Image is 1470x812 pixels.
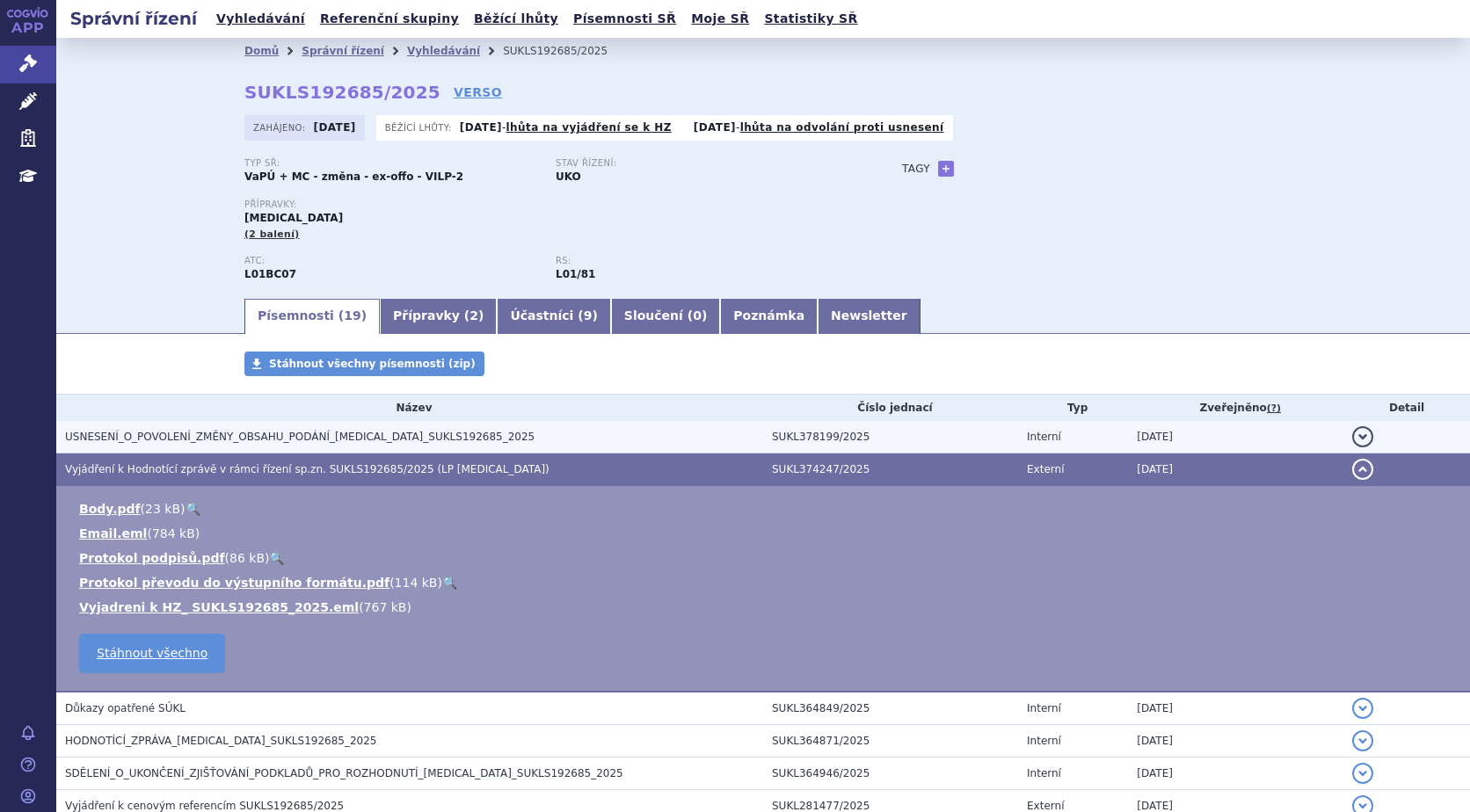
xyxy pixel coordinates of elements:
[79,551,225,565] a: Protokol podpisů.pdf
[79,634,225,673] a: Stáhnout všechno
[79,502,141,516] a: Body.pdf
[1027,800,1064,812] span: Externí
[460,121,502,134] strong: [DATE]
[1352,698,1373,719] button: detail
[302,45,384,57] a: Správní řízení
[244,256,538,266] p: ATC:
[442,576,457,590] a: 🔍
[1027,767,1061,779] span: Interní
[1128,758,1343,790] td: [DATE]
[763,395,1018,421] th: Číslo jednací
[1018,395,1128,421] th: Typ
[269,358,476,370] span: Stáhnout všechny písemnosti (zip)
[79,576,389,590] a: Protokol převodu do výstupního formátu.pdf
[454,83,502,101] a: VERSO
[1352,459,1373,480] button: detail
[740,121,944,134] a: lhůta na odvolání proti usnesení
[65,767,623,779] span: SDĚLENÍ_O_UKONČENÍ_ZJIŠŤOVÁNÍ_PODKLADŮ_PRO_ROZHODNUTÍ_ONUREG_SUKLS192685_2025
[568,7,681,31] a: Písemnosti SŘ
[269,551,284,565] a: 🔍
[763,453,1018,486] td: SUKL374247/2025
[364,600,407,614] span: 767 kB
[65,800,344,812] span: Vyjádření k cenovým referencím SUKLS192685/2025
[79,500,1452,518] li: ( )
[506,121,672,134] a: lhůta na vyjádření se k HZ
[65,735,377,747] span: HODNOTÍCÍ_ZPRÁVA_ONUREG_SUKLS192685_2025
[763,421,1018,453] td: SUKL378199/2025
[1128,453,1343,486] td: [DATE]
[244,199,867,210] p: Přípravky:
[469,7,564,31] a: Běžící lhůty
[385,120,455,134] span: Běžící lhůty:
[380,299,497,334] a: Přípravky (2)
[211,7,310,31] a: Vyhledávání
[584,308,593,323] span: 9
[902,158,930,179] h3: Tagy
[693,308,702,323] span: 0
[556,170,581,183] strong: UKO
[244,352,484,376] a: Stáhnout všechny písemnosti (zip)
[497,299,610,334] a: Účastníci (9)
[56,395,763,421] th: Název
[344,308,360,323] span: 19
[1027,735,1061,747] span: Interní
[503,38,630,64] li: SUKLS192685/2025
[1027,431,1061,443] span: Interní
[686,7,754,31] a: Moje SŘ
[244,212,343,224] span: [MEDICAL_DATA]
[1352,426,1373,447] button: detail
[460,120,672,134] p: -
[315,7,464,31] a: Referenční skupiny
[1128,395,1343,421] th: Zveřejněno
[720,299,818,334] a: Poznámka
[65,702,186,714] span: Důkazy opatřené SÚKL
[759,7,862,31] a: Statistiky SŘ
[938,161,954,177] a: +
[152,526,195,540] span: 784 kB
[1128,725,1343,758] td: [DATE]
[1352,730,1373,751] button: detail
[763,725,1018,758] td: SUKL364871/2025
[56,6,211,31] h2: Správní řízení
[244,82,440,103] strong: SUKLS192685/2025
[253,120,309,134] span: Zahájeno:
[1027,702,1061,714] span: Interní
[1352,763,1373,784] button: detail
[244,228,300,240] span: (2 balení)
[1343,395,1470,421] th: Detail
[244,170,463,183] strong: VaPÚ + MC - změna - ex-offo - VILP-2
[611,299,720,334] a: Sloučení (0)
[1267,402,1281,415] abbr: (?)
[244,299,380,334] a: Písemnosti (19)
[556,268,595,280] strong: azacitidin
[229,551,265,565] span: 86 kB
[763,692,1018,725] td: SUKL364849/2025
[79,598,1452,616] li: ( )
[79,549,1452,567] li: ( )
[314,121,356,134] strong: [DATE]
[244,268,296,280] strong: AZACITIDIN
[395,576,438,590] span: 114 kB
[186,502,200,516] a: 🔍
[244,158,538,169] p: Typ SŘ:
[145,502,180,516] span: 23 kB
[694,120,944,134] p: -
[79,526,147,540] a: Email.eml
[65,463,549,475] span: Vyjádření k Hodnotící zprávě v rámci řízení sp.zn. SUKLS192685/2025 (LP Onureg)
[65,431,535,443] span: USNESENÍ_O_POVOLENÍ_ZMĚNY_OBSAHU_PODÁNÍ_ONUREG_SUKLS192685_2025
[79,525,1452,542] li: ( )
[244,45,279,57] a: Domů
[818,299,921,334] a: Newsletter
[79,574,1452,591] li: ( )
[469,308,478,323] span: 2
[1128,421,1343,453] td: [DATE]
[763,758,1018,790] td: SUKL364946/2025
[1128,692,1343,725] td: [DATE]
[556,256,849,266] p: RS:
[556,158,849,169] p: Stav řízení:
[407,45,480,57] a: Vyhledávání
[79,600,359,614] a: Vyjadreni k HZ_ SUKLS192685_2025.eml
[694,121,736,134] strong: [DATE]
[1027,463,1064,475] span: Externí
